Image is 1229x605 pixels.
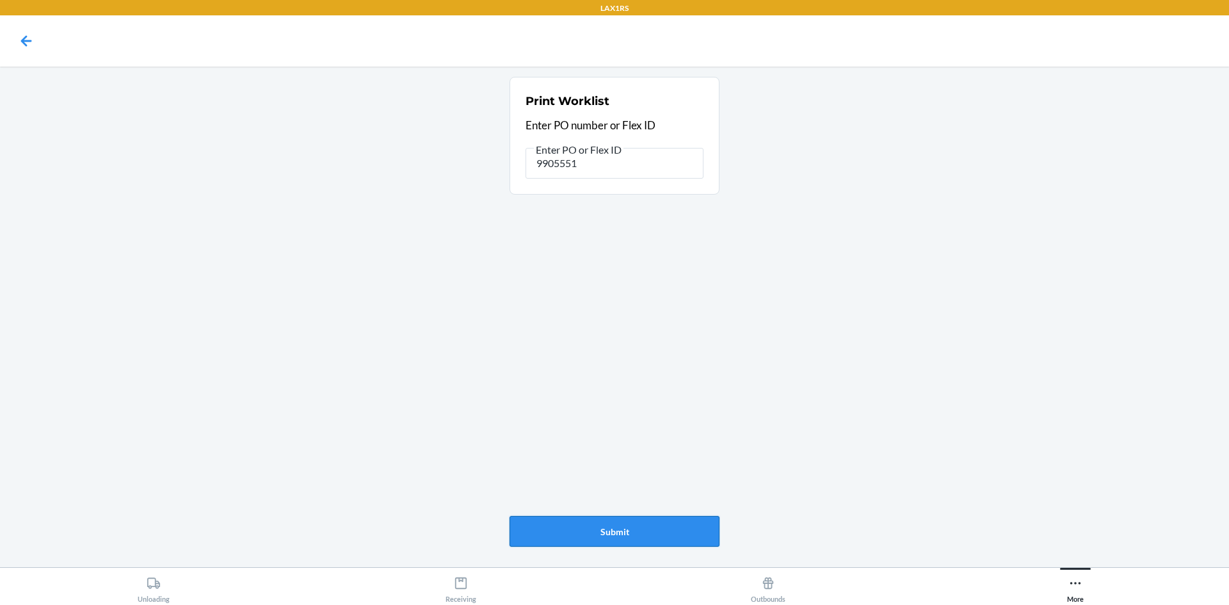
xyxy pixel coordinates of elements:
h2: Print Worklist [526,93,609,109]
div: Unloading [138,571,170,603]
button: Submit [510,516,719,547]
button: More [922,568,1229,603]
button: Receiving [307,568,614,603]
div: Outbounds [751,571,785,603]
input: Enter PO or Flex ID [526,148,703,179]
button: Outbounds [614,568,922,603]
div: More [1067,571,1084,603]
p: LAX1RS [600,3,629,14]
div: Receiving [446,571,476,603]
span: Enter PO or Flex ID [534,143,623,156]
p: Enter PO number or Flex ID [526,117,703,134]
